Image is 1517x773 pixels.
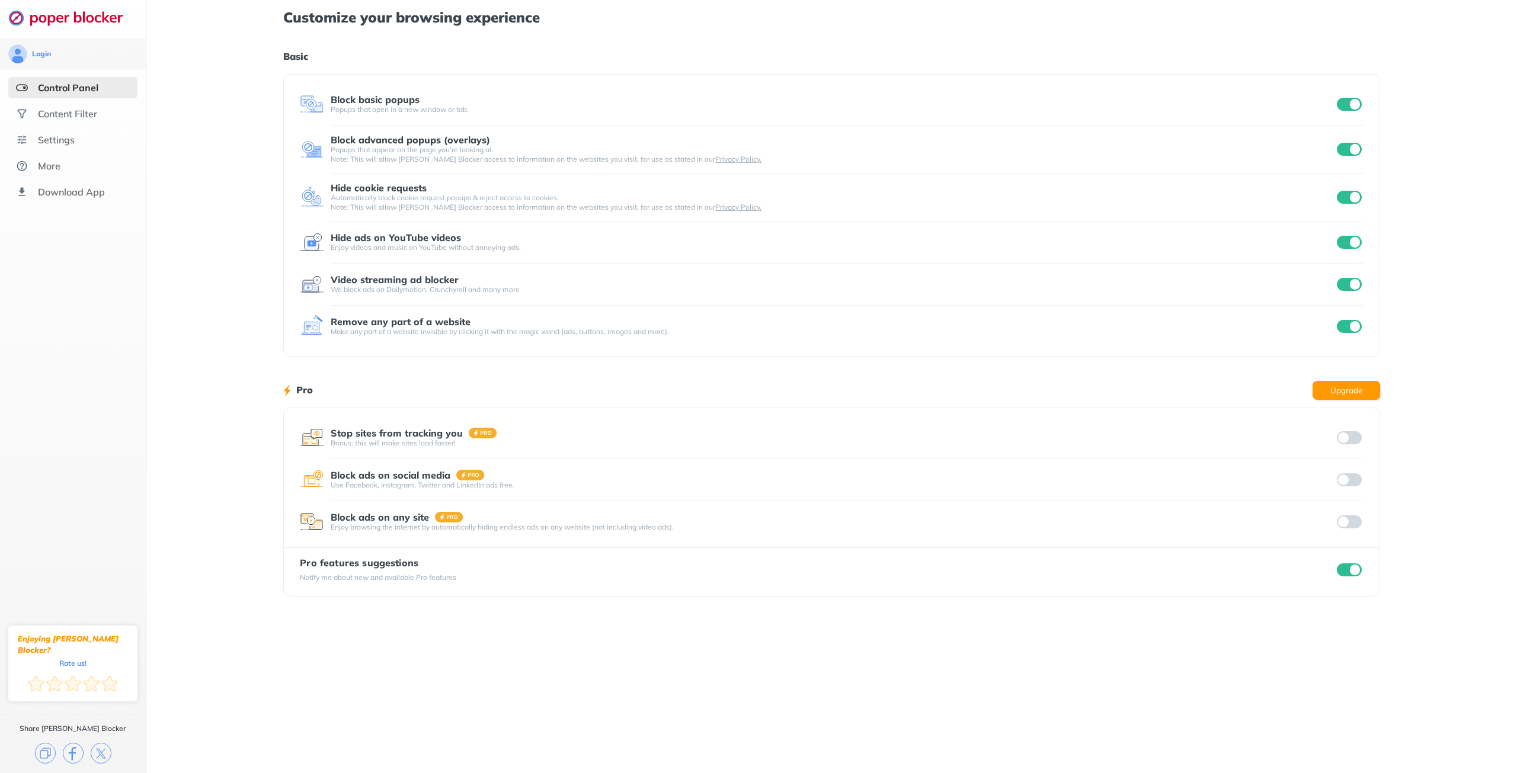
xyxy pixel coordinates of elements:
img: feature icon [300,272,324,296]
div: Block ads on any site [331,512,429,522]
div: Hide ads on YouTube videos [331,232,461,243]
div: Enjoy browsing the internet by automatically hiding endless ads on any website (not including vid... [331,522,1334,532]
div: Make any part of a website invisible by clicking it with the magic wand (ads, buttons, images and... [331,327,1334,336]
img: feature icon [300,137,324,161]
div: Video streaming ad blocker [331,274,459,285]
a: Privacy Policy. [715,203,761,211]
img: settings.svg [16,134,28,146]
button: Upgrade [1313,381,1380,400]
div: Pro features suggestions [300,557,456,568]
img: x.svg [91,743,111,764]
div: Remove any part of a website [331,316,471,327]
div: Block basic popups [331,94,420,105]
img: feature icon [300,230,324,254]
div: Use Facebook, Instagram, Twitter and LinkedIn ads free. [331,480,1334,490]
img: copy.svg [35,743,56,764]
img: feature icon [300,510,324,534]
img: lighting bolt [283,383,291,397]
div: Enjoying [PERSON_NAME] Blocker? [18,633,128,656]
h1: Customize your browsing experience [283,9,1380,25]
a: Privacy Policy. [715,155,761,163]
img: feature icon [300,468,324,492]
div: Login [32,49,51,59]
div: Rate us! [59,660,87,666]
img: feature icon [300,426,324,450]
div: Popups that open in a new window or tab. [331,105,1334,114]
img: feature icon [300,315,324,338]
div: We block ads on Dailymotion, Crunchyroll and many more [331,285,1334,294]
div: Bonus: this will make sites load faster! [331,438,1334,448]
img: download-app.svg [16,186,28,198]
img: social.svg [16,108,28,120]
img: feature icon [300,92,324,116]
div: Settings [38,134,75,146]
div: Block advanced popups (overlays) [331,134,490,145]
div: More [38,160,60,172]
div: Share [PERSON_NAME] Blocker [20,724,126,733]
div: Block ads on social media [331,470,450,480]
h1: Pro [296,382,313,397]
div: Content Filter [38,108,97,120]
img: pro-badge.svg [456,470,485,480]
div: Notify me about new and available Pro features [300,573,456,582]
div: Hide cookie requests [331,182,427,193]
img: about.svg [16,160,28,172]
img: feature icon [300,185,324,209]
div: Download App [38,186,105,198]
div: Enjoy videos and music on YouTube without annoying ads. [331,243,1334,252]
img: avatar.svg [8,44,27,63]
h1: Basic [283,49,1380,64]
img: logo-webpage.svg [8,9,136,26]
img: features-selected.svg [16,82,28,94]
img: facebook.svg [63,743,84,764]
div: Automatically block cookie request popups & reject access to cookies. Note: This will allow [PERS... [331,193,1334,212]
div: Stop sites from tracking you [331,428,463,438]
img: pro-badge.svg [469,428,497,438]
img: pro-badge.svg [435,512,463,522]
div: Popups that appear on the page you’re looking at. Note: This will allow [PERSON_NAME] Blocker acc... [331,145,1334,164]
div: Control Panel [38,82,98,94]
